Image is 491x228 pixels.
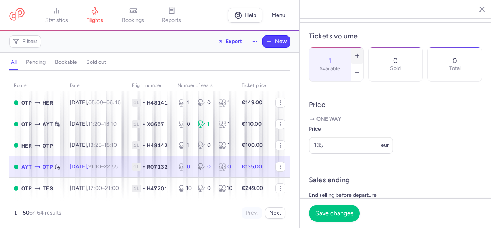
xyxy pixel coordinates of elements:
[132,141,141,149] span: 1L
[143,141,145,149] span: •
[309,137,393,154] input: ---
[309,32,482,41] h4: Tickets volume
[263,36,290,47] button: New
[309,176,350,185] h4: Sales ending
[218,185,232,192] div: 10
[26,59,46,66] h4: pending
[242,185,263,191] strong: €249.00
[449,65,461,72] p: Total
[104,121,117,127] time: 13:10
[275,38,287,45] span: New
[106,99,121,106] time: 06:45
[86,17,103,24] span: flights
[143,163,145,171] span: •
[390,65,401,72] p: Sold
[21,98,32,107] span: OTP
[218,99,232,107] div: 1
[178,99,192,107] div: 1
[88,142,117,148] span: –
[309,125,393,134] label: Price
[88,121,101,127] time: 11:20
[37,7,76,24] a: statistics
[105,185,119,191] time: 21:00
[147,185,168,192] span: H47201
[88,185,119,191] span: –
[242,142,263,148] strong: €100.00
[147,120,164,128] span: XQ657
[127,80,173,92] th: Flight number
[218,163,232,171] div: 0
[237,80,271,92] th: Ticket price
[55,59,77,66] h4: bookable
[213,35,247,48] button: Export
[104,142,117,148] time: 15:10
[9,8,25,22] a: CitizenPlane red outlined logo
[21,184,32,193] span: OTP
[198,120,212,128] div: 1
[88,142,101,148] time: 13:25
[178,163,192,171] div: 0
[43,120,53,128] span: AYT
[267,8,290,23] button: Menu
[104,163,118,170] time: 22:55
[242,207,262,219] button: Prev.
[70,121,117,127] span: [DATE],
[70,142,117,148] span: [DATE],
[309,205,360,222] button: Save changes
[65,80,127,92] th: date
[319,66,340,72] label: Available
[114,7,152,24] a: bookings
[132,163,141,171] span: 1L
[21,163,32,171] span: AYT
[381,142,389,148] span: eur
[43,163,53,171] span: OTP
[309,115,482,123] p: One way
[453,57,457,65] p: 0
[198,163,212,171] div: 0
[70,185,119,191] span: [DATE],
[132,120,141,128] span: 1L
[76,7,114,24] a: flights
[173,80,237,92] th: number of seats
[245,12,256,18] span: Help
[88,99,121,106] span: –
[143,185,145,192] span: •
[43,141,53,150] span: OTP
[21,141,32,150] span: HER
[88,163,101,170] time: 21:10
[30,210,61,216] span: on 64 results
[43,184,53,193] span: TFS
[14,210,30,216] strong: 1 – 50
[143,99,145,107] span: •
[228,8,262,23] a: Help
[88,99,103,106] time: 05:00
[22,38,38,45] span: Filters
[309,191,482,200] p: End selling before departure
[9,80,65,92] th: route
[70,163,118,170] span: [DATE],
[132,99,141,107] span: 1L
[198,99,212,107] div: 0
[88,163,118,170] span: –
[143,120,145,128] span: •
[152,7,191,24] a: reports
[88,185,102,191] time: 17:00
[70,99,121,106] span: [DATE],
[198,185,212,192] div: 0
[122,17,144,24] span: bookings
[162,17,181,24] span: reports
[393,57,398,65] p: 0
[218,120,232,128] div: 1
[21,120,32,128] span: OTP
[242,99,262,106] strong: €149.00
[265,207,285,219] button: Next
[218,141,232,149] div: 1
[178,185,192,192] div: 10
[147,141,168,149] span: H48142
[45,17,68,24] span: statistics
[309,100,482,109] h4: Price
[86,59,106,66] h4: sold out
[178,141,192,149] div: 1
[198,141,212,149] div: 0
[226,38,242,44] span: Export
